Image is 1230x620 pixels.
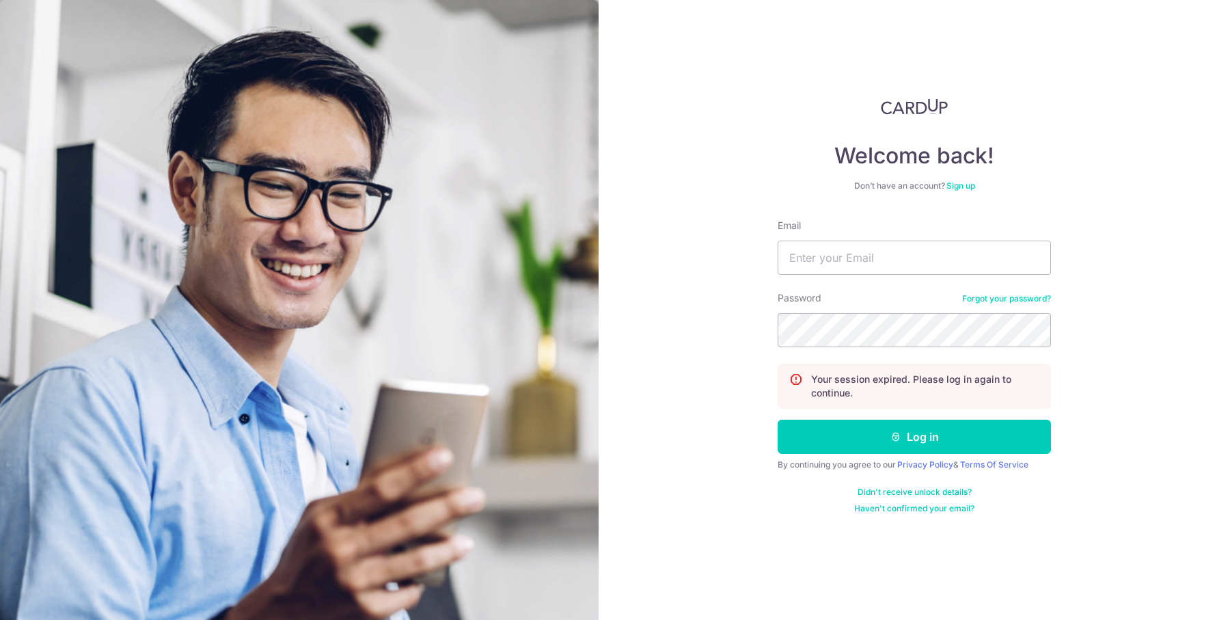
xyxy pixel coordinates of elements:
[881,98,948,115] img: CardUp Logo
[778,219,801,232] label: Email
[962,293,1051,304] a: Forgot your password?
[897,459,953,470] a: Privacy Policy
[778,420,1051,454] button: Log in
[778,241,1051,275] input: Enter your Email
[778,459,1051,470] div: By continuing you agree to our &
[960,459,1028,470] a: Terms Of Service
[778,291,821,305] label: Password
[946,180,975,191] a: Sign up
[778,142,1051,170] h4: Welcome back!
[811,373,1039,400] p: Your session expired. Please log in again to continue.
[778,180,1051,191] div: Don’t have an account?
[854,503,974,514] a: Haven't confirmed your email?
[858,487,972,498] a: Didn't receive unlock details?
